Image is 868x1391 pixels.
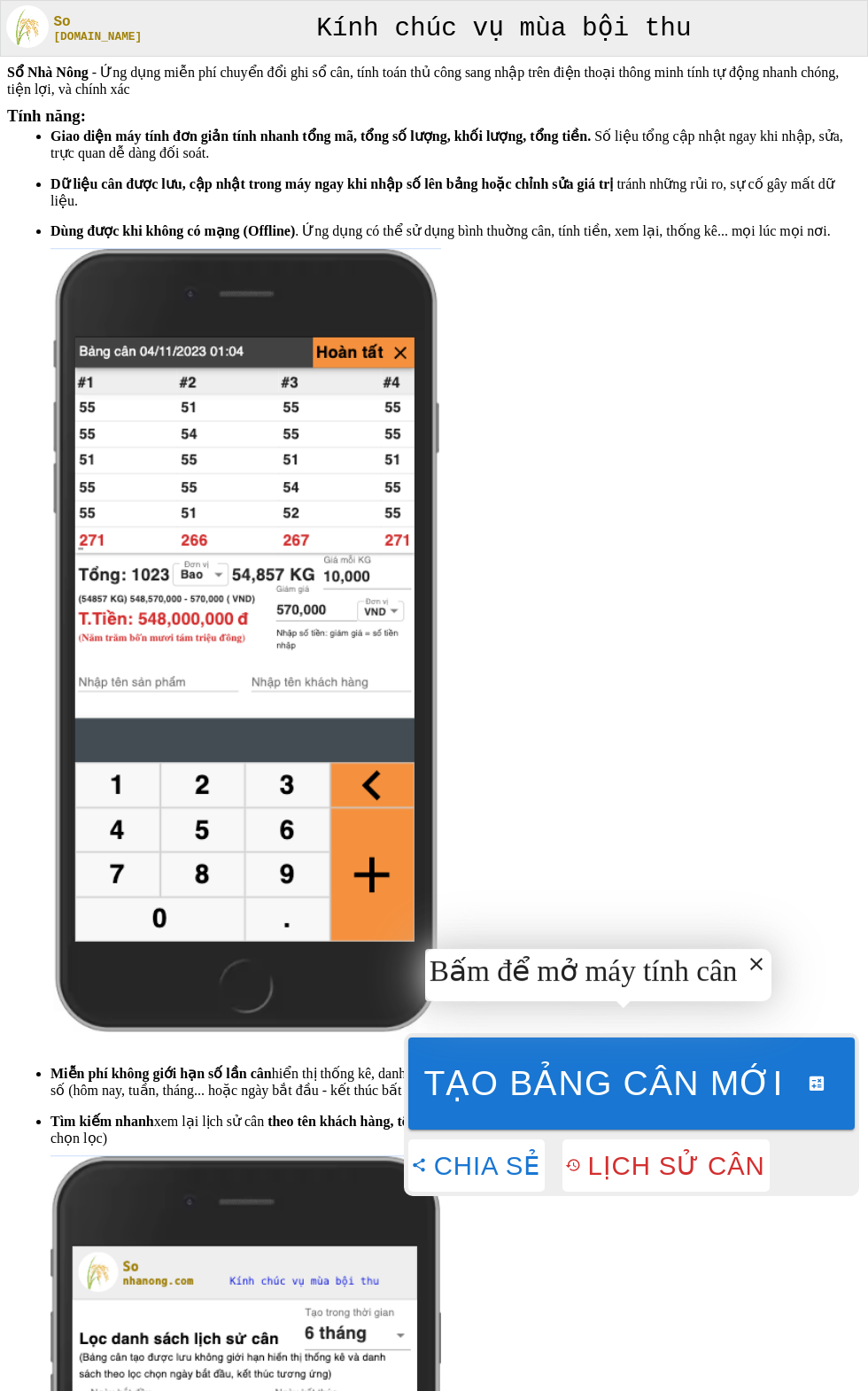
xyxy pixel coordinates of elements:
[50,223,295,238] strong: Dùng được khi không có mạng (Offline)
[7,65,89,80] strong: Sổ Nhà Nông
[430,953,738,988] div: Bấm để mở máy tính cân
[50,128,591,144] strong: Giao diện máy tính đơn giản tính nhanh tổng mã, tổng số lượng, khối lượng, tổng tiền.
[53,30,142,43] div: [DOMAIN_NAME]
[408,1139,545,1192] button: Chia sẻ
[53,14,142,30] div: So
[50,1113,861,1146] div: xem lại lịch sử cân đã lưu (tưng ứng với danh sách lịch sử trong khoảng thời gian chọn lọc)
[50,239,441,1034] img: cal-feature1-screen
[7,97,861,128] h3: Tính năng:
[50,222,861,239] div: . Ứng dụng có thể sử dụng bình thuờng cân, tính tiền, xem lại, thống kê... mọi lúc mọi nơi.
[267,1114,482,1129] strong: theo tên khách hàng, tên sản phẩm
[50,176,613,191] strong: Dữ liệu cân được lưu, cập nhật trong máy ngay khi nhập số lên bảng hoặc chỉnh sửa giá trị
[408,1037,855,1130] button: Tạo bảng cân mới
[50,1066,272,1081] strong: Miễn phí không giới hạn số lần cân
[50,1114,154,1129] strong: Tìm kiếm nhanh
[562,1139,770,1192] button: Lịch sử cân
[146,12,861,43] div: Kính chúc vụ mùa bội thu
[50,175,861,209] div: tránh những rủi ro, sự cố gây mất dữ liệu.
[50,128,861,175] li: Số liệu tổng cập nhật ngay khi nhập, sửa, trực quan dễ dàng đối soát.
[50,1065,861,1099] div: hiển thị thống kê, danh sách lich sử cân theo lọc khoảng thời gian chọn tương ứng xem nhanh doanh...
[6,5,49,48] img: Sổ nhà nông Logo
[7,65,839,97] span: - Ứng dụng miễn phí chuyển đổi ghi sổ cân, tính toán thủ công sang nhập trên điện thoại thông min...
